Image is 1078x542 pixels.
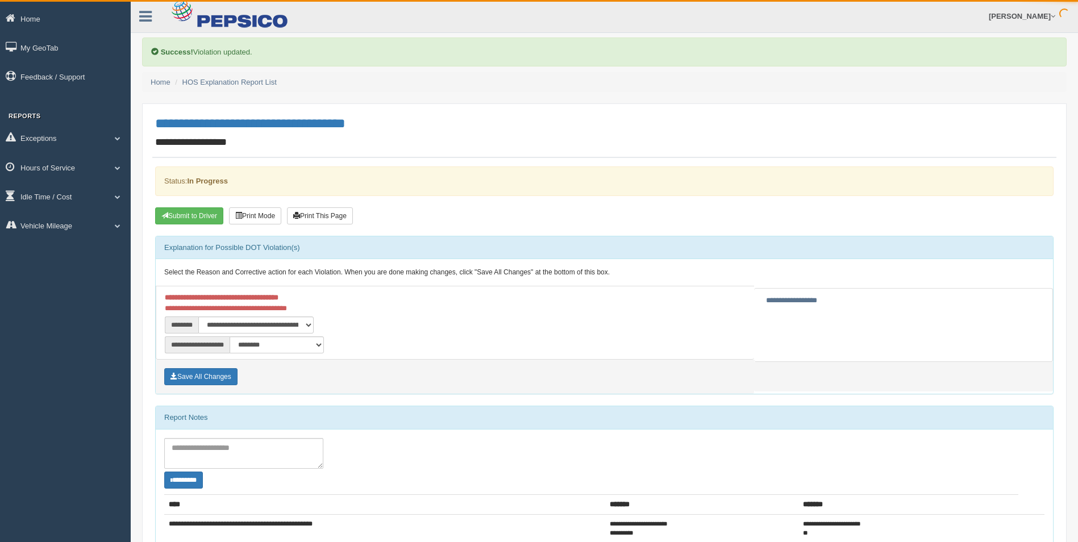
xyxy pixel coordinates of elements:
button: Print Mode [229,207,281,224]
div: Explanation for Possible DOT Violation(s) [156,236,1053,259]
button: Submit To Driver [155,207,223,224]
div: Select the Reason and Corrective action for each Violation. When you are done making changes, cli... [156,259,1053,286]
a: Home [151,78,170,86]
a: HOS Explanation Report List [182,78,277,86]
div: Violation updated. [142,37,1067,66]
button: Change Filter Options [164,472,203,489]
div: Report Notes [156,406,1053,429]
b: Success! [161,48,193,56]
button: Print This Page [287,207,353,224]
div: Status: [155,166,1054,195]
strong: In Progress [187,177,228,185]
button: Save [164,368,238,385]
